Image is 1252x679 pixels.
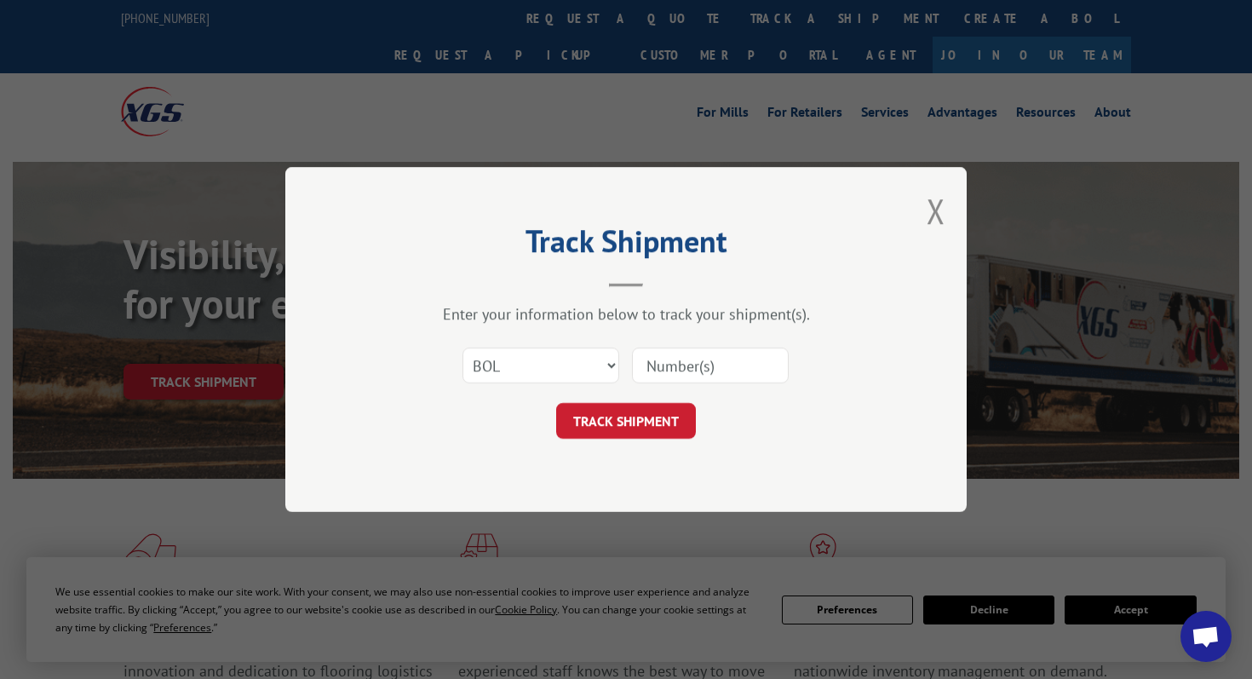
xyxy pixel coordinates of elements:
input: Number(s) [632,348,789,383]
h2: Track Shipment [370,229,882,262]
div: Open chat [1180,611,1232,662]
button: Close modal [927,188,945,233]
div: Enter your information below to track your shipment(s). [370,304,882,324]
button: TRACK SHIPMENT [556,403,696,439]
